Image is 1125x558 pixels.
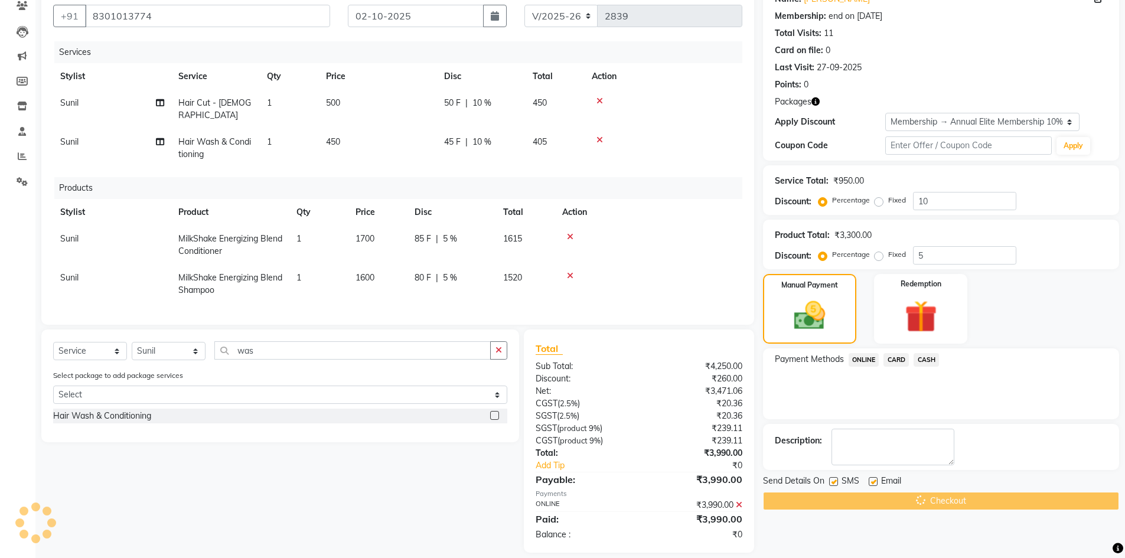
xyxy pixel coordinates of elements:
div: Apply Discount [775,116,886,128]
button: +91 [53,5,86,27]
div: ₹3,471.06 [639,385,751,397]
span: SGST [536,410,557,421]
th: Disc [437,63,526,90]
div: Sub Total: [527,360,639,373]
label: Percentage [832,195,870,205]
span: Hair Wash & Conditioning [178,136,251,159]
th: Qty [260,63,319,90]
span: | [465,97,468,109]
th: Service [171,63,260,90]
span: 500 [326,97,340,108]
label: Percentage [832,249,870,260]
th: Product [171,199,289,226]
div: ₹3,990.00 [639,472,751,487]
div: ₹239.11 [639,435,751,447]
div: Discount: [775,250,811,262]
span: 80 F [415,272,431,284]
label: Fixed [888,195,906,205]
div: Net: [527,385,639,397]
input: Search by Name/Mobile/Email/Code [85,5,330,27]
span: Payment Methods [775,353,844,366]
span: 10 % [472,97,491,109]
div: ₹4,250.00 [639,360,751,373]
div: ₹20.36 [639,410,751,422]
div: ₹950.00 [833,175,864,187]
span: Hair Cut - [DEMOGRAPHIC_DATA] [178,97,251,120]
span: 5 % [443,272,457,284]
div: Last Visit: [775,61,814,74]
div: ₹260.00 [639,373,751,385]
span: SMS [842,475,859,490]
div: Description: [775,435,822,447]
div: Membership: [775,10,826,22]
span: 9% [589,436,601,445]
div: ₹3,990.00 [639,512,751,526]
div: Total Visits: [775,27,821,40]
div: ₹3,300.00 [834,229,872,242]
div: 11 [824,27,833,40]
th: Disc [407,199,496,226]
label: Select package to add package services [53,370,183,381]
span: Sunil [60,272,79,283]
span: 1615 [503,233,522,244]
input: Enter Offer / Coupon Code [885,136,1052,155]
span: Packages [775,96,811,108]
span: 10 % [472,136,491,148]
div: Payable: [527,472,639,487]
span: 1700 [356,233,374,244]
span: 2.5% [559,411,577,420]
button: Apply [1056,137,1090,155]
span: Sunil [60,136,79,147]
div: Hair Wash & Conditioning [53,410,151,422]
span: Sunil [60,97,79,108]
label: Manual Payment [781,280,838,291]
img: _gift.svg [895,296,947,337]
th: Action [555,199,742,226]
div: ( ) [527,410,639,422]
div: ONLINE [527,499,639,511]
span: 2.5% [560,399,578,408]
span: product [560,436,588,445]
th: Action [585,63,742,90]
a: Add Tip [527,459,657,472]
span: 1 [267,136,272,147]
label: Redemption [901,279,941,289]
span: MilkShake Energizing Blend Shampoo [178,272,282,295]
span: 405 [533,136,547,147]
span: 85 F [415,233,431,245]
span: 1600 [356,272,374,283]
span: | [436,233,438,245]
span: | [465,136,468,148]
span: CASH [914,353,939,367]
span: Total [536,342,563,355]
div: Products [54,177,751,199]
th: Price [319,63,437,90]
div: ( ) [527,435,639,447]
div: 27-09-2025 [817,61,862,74]
div: Card on file: [775,44,823,57]
div: ₹0 [639,528,751,541]
div: ( ) [527,422,639,435]
span: product [559,423,587,433]
span: 45 F [444,136,461,148]
span: 5 % [443,233,457,245]
div: Points: [775,79,801,91]
div: Service Total: [775,175,829,187]
div: 0 [826,44,830,57]
div: Discount: [527,373,639,385]
label: Fixed [888,249,906,260]
span: 450 [326,136,340,147]
span: CGST [536,435,557,446]
th: Total [496,199,555,226]
span: | [436,272,438,284]
div: Product Total: [775,229,830,242]
div: Discount: [775,195,811,208]
span: 1 [296,233,301,244]
input: Search or Scan [214,341,491,360]
div: Payments [536,489,742,499]
th: Total [526,63,585,90]
div: end on [DATE] [829,10,882,22]
img: _cash.svg [784,298,835,334]
span: 450 [533,97,547,108]
span: 1 [267,97,272,108]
